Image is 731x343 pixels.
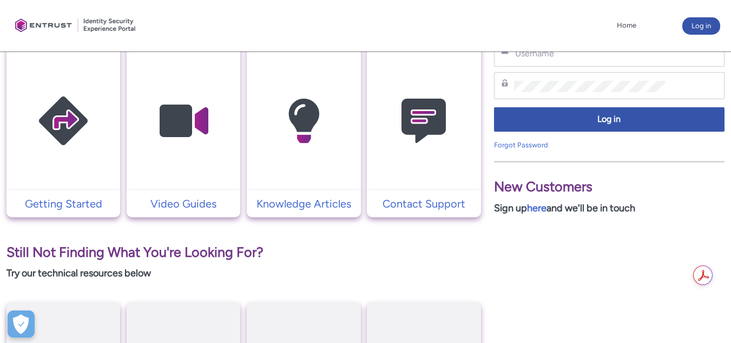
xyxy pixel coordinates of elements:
[6,196,120,212] a: Getting Started
[494,141,548,149] a: Forgot Password
[527,202,546,214] a: here
[127,196,240,212] a: Video Guides
[8,310,35,338] div: Preferencias de cookies
[514,48,666,59] input: Username
[6,242,481,263] p: Still Not Finding What You're Looking For?
[494,201,725,216] p: Sign up and we'll be in touch
[132,63,235,179] img: Video Guides
[12,63,115,179] img: Getting Started
[614,17,639,34] a: Home
[494,107,725,132] button: Log in
[682,17,720,35] button: Log in
[132,196,235,212] p: Video Guides
[12,196,115,212] p: Getting Started
[494,177,725,197] p: New Customers
[8,310,35,338] button: Abrir preferencias
[247,196,360,212] a: Knowledge Articles
[6,266,481,281] p: Try our technical resources below
[372,63,475,179] img: Contact Support
[501,113,717,126] span: Log in
[252,63,355,179] img: Knowledge Articles
[252,196,355,212] p: Knowledge Articles
[367,196,480,212] a: Contact Support
[372,196,475,212] p: Contact Support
